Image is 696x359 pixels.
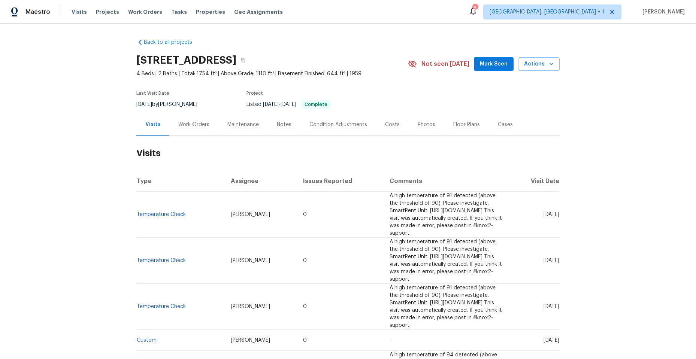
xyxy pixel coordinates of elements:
th: Type [136,171,225,192]
span: [GEOGRAPHIC_DATA], [GEOGRAPHIC_DATA] + 1 [490,8,604,16]
button: Mark Seen [474,57,514,71]
span: Maestro [25,8,50,16]
div: Floor Plans [453,121,480,128]
div: Cases [498,121,513,128]
span: [DATE] [263,102,279,107]
th: Comments [384,171,511,192]
span: Mark Seen [480,60,508,69]
span: - [263,102,296,107]
span: [PERSON_NAME] [231,304,270,309]
span: Work Orders [128,8,162,16]
div: by [PERSON_NAME] [136,100,206,109]
span: A high temperature of 91 detected (above the threshold of 90). Please investigate. SmartRent Unit... [390,193,502,236]
div: Condition Adjustments [309,121,367,128]
span: Complete [302,102,330,107]
button: Actions [518,57,560,71]
span: Projects [96,8,119,16]
span: Actions [524,60,554,69]
div: Maintenance [227,121,259,128]
div: Photos [418,121,435,128]
span: Properties [196,8,225,16]
span: [DATE] [544,338,559,343]
span: [DATE] [544,304,559,309]
span: [DATE] [281,102,296,107]
th: Visit Date [511,171,560,192]
span: Geo Assignments [234,8,283,16]
h2: Visits [136,136,560,171]
button: Copy Address [236,54,250,67]
a: Temperature Check [137,304,186,309]
span: 0 [303,338,307,343]
a: Temperature Check [137,212,186,217]
span: Project [246,91,263,95]
span: [PERSON_NAME] [231,338,270,343]
span: Tasks [171,9,187,15]
span: Not seen [DATE] [421,60,469,68]
span: A high temperature of 91 detected (above the threshold of 90). Please investigate. SmartRent Unit... [390,239,502,282]
a: Back to all projects [136,39,208,46]
span: [PERSON_NAME] [639,8,685,16]
span: 0 [303,304,307,309]
div: Work Orders [178,121,209,128]
div: Notes [277,121,291,128]
span: 0 [303,258,307,263]
span: [PERSON_NAME] [231,258,270,263]
span: - [390,338,391,343]
a: Custom [137,338,157,343]
th: Issues Reported [297,171,383,192]
span: [DATE] [136,102,152,107]
span: 4 Beds | 2 Baths | Total: 1754 ft² | Above Grade: 1110 ft² | Basement Finished: 644 ft² | 1959 [136,70,408,77]
span: 0 [303,212,307,217]
span: [DATE] [544,212,559,217]
h2: [STREET_ADDRESS] [136,57,236,64]
div: Visits [145,121,160,128]
div: 8 [472,4,478,12]
th: Assignee [225,171,297,192]
span: [DATE] [544,258,559,263]
a: Temperature Check [137,258,186,263]
span: Listed [246,102,331,107]
span: A high temperature of 91 detected (above the threshold of 90). Please investigate. SmartRent Unit... [390,285,502,328]
span: Visits [72,8,87,16]
span: Last Visit Date [136,91,169,95]
span: [PERSON_NAME] [231,212,270,217]
div: Costs [385,121,400,128]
